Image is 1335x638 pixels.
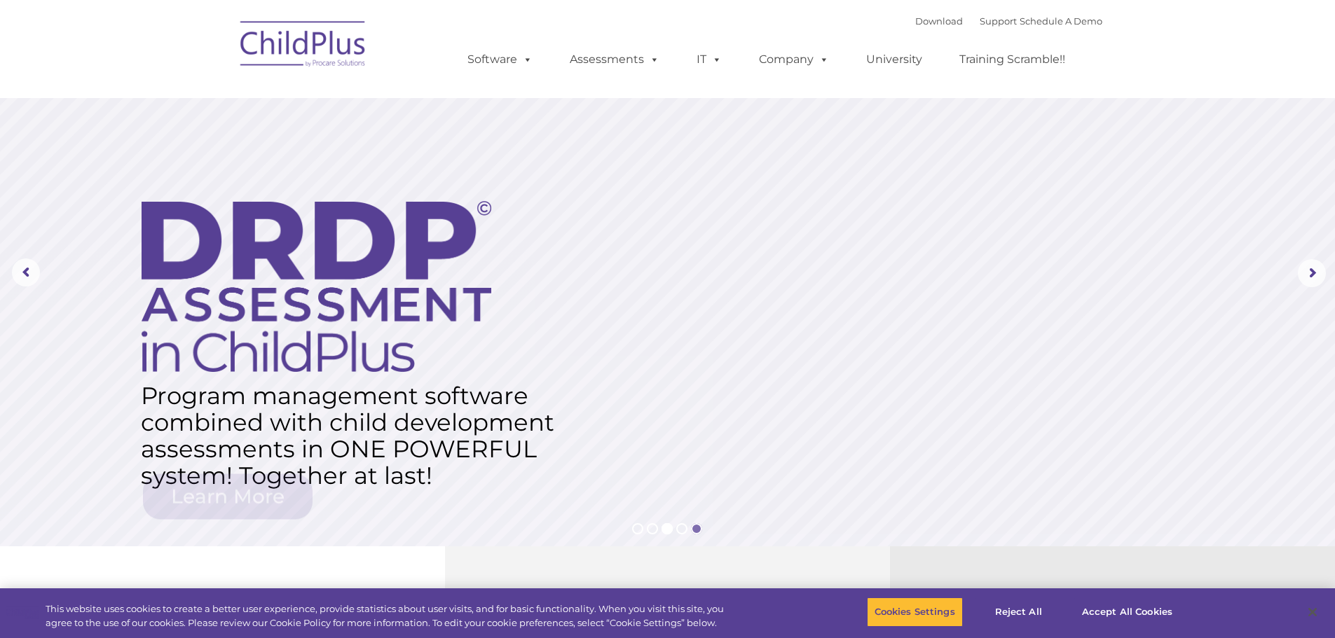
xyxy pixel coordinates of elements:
rs-layer: Program management software combined with child development assessments in ONE POWERFUL system! T... [141,382,568,489]
img: DRDP Assessment in ChildPlus [142,201,491,372]
div: This website uses cookies to create a better user experience, provide statistics about user visit... [46,602,734,630]
a: Download [915,15,963,27]
a: Training Scramble!! [945,46,1079,74]
img: ChildPlus by Procare Solutions [233,11,374,81]
button: Accept All Cookies [1074,597,1180,627]
a: Support [980,15,1017,27]
a: Company [745,46,843,74]
a: Software [453,46,547,74]
a: University [852,46,936,74]
a: Schedule A Demo [1020,15,1102,27]
span: Last name [195,92,238,103]
button: Cookies Settings [867,597,963,627]
a: Assessments [556,46,673,74]
button: Reject All [975,597,1062,627]
a: IT [683,46,736,74]
span: Phone number [195,150,254,160]
button: Close [1297,597,1328,627]
a: Learn More [143,474,313,520]
font: | [915,15,1102,27]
